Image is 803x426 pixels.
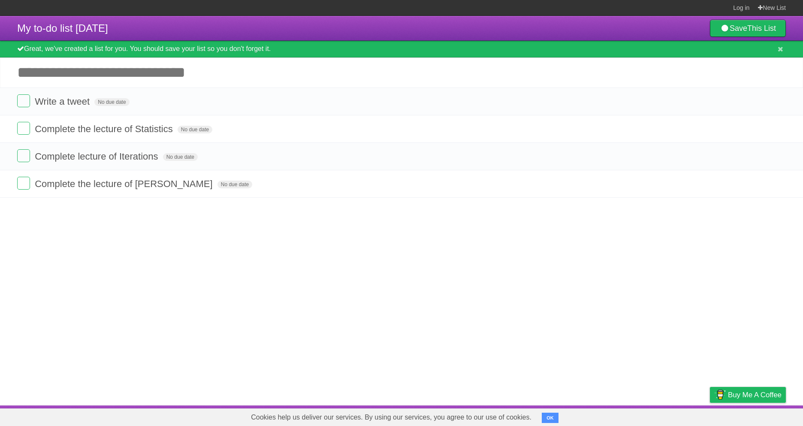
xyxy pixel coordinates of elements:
[670,408,688,424] a: Terms
[35,151,160,162] span: Complete lecture of Iterations
[242,409,540,426] span: Cookies help us deliver our services. By using our services, you agree to our use of cookies.
[35,124,175,134] span: Complete the lecture of Statistics
[35,96,92,107] span: Write a tweet
[17,149,30,162] label: Done
[710,20,786,37] a: SaveThis List
[17,177,30,190] label: Done
[710,387,786,403] a: Buy me a coffee
[94,98,129,106] span: No due date
[542,413,558,423] button: OK
[624,408,659,424] a: Developers
[699,408,721,424] a: Privacy
[17,94,30,107] label: Done
[17,22,108,34] span: My to-do list [DATE]
[178,126,212,133] span: No due date
[163,153,198,161] span: No due date
[747,24,776,33] b: This List
[728,387,782,402] span: Buy me a coffee
[732,408,786,424] a: Suggest a feature
[596,408,614,424] a: About
[714,387,726,402] img: Buy me a coffee
[35,178,215,189] span: Complete the lecture of [PERSON_NAME]
[17,122,30,135] label: Done
[217,181,252,188] span: No due date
